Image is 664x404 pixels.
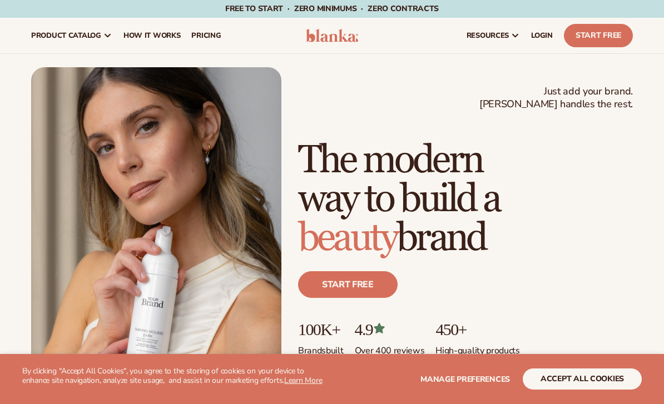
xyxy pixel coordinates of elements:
[298,338,344,357] p: Brands built
[298,271,398,298] a: Start free
[435,320,519,338] p: 450+
[306,29,358,42] img: logo
[355,320,425,338] p: 4.9
[31,67,281,382] img: Female holding tanning mousse.
[420,368,510,390] button: Manage preferences
[526,18,558,53] a: LOGIN
[523,368,642,390] button: accept all cookies
[26,18,118,53] a: product catalog
[435,338,519,357] p: High-quality products
[186,18,226,53] a: pricing
[564,24,633,47] a: Start Free
[479,85,633,111] span: Just add your brand. [PERSON_NAME] handles the rest.
[531,31,553,40] span: LOGIN
[31,31,101,40] span: product catalog
[420,374,510,385] span: Manage preferences
[225,3,439,14] span: Free to start · ZERO minimums · ZERO contracts
[118,18,186,53] a: How It Works
[123,31,181,40] span: How It Works
[298,320,344,338] p: 100K+
[22,367,332,386] p: By clicking "Accept All Cookies", you agree to the storing of cookies on your device to enhance s...
[298,215,397,262] span: beauty
[284,375,322,386] a: Learn More
[461,18,526,53] a: resources
[191,31,221,40] span: pricing
[467,31,509,40] span: resources
[355,338,425,357] p: Over 400 reviews
[298,141,633,258] h1: The modern way to build a brand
